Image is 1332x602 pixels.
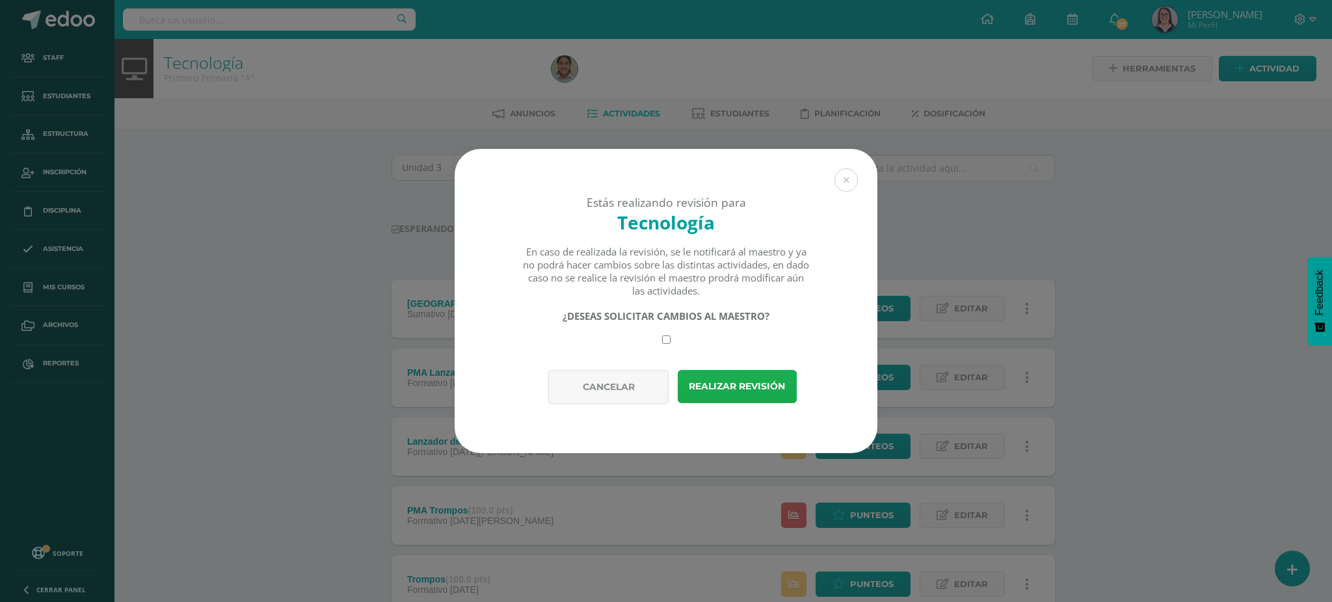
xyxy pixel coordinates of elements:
[617,210,715,235] strong: Tecnología
[834,168,858,192] button: Close (Esc)
[678,370,797,403] button: Realizar revisión
[522,245,810,297] div: En caso de realizada la revisión, se le notificará al maestro y ya no podrá hacer cambios sobre l...
[1314,270,1325,315] span: Feedback
[1307,257,1332,345] button: Feedback - Mostrar encuesta
[563,309,769,322] strong: ¿DESEAS SOLICITAR CAMBIOS AL MAESTRO?
[477,194,855,210] div: Estás realizando revisión para
[548,370,669,404] button: Cancelar
[662,335,671,344] input: Require changes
